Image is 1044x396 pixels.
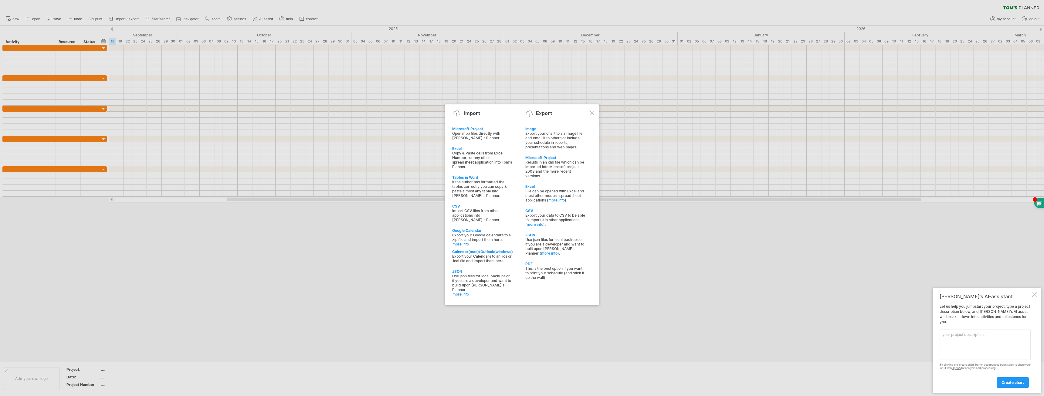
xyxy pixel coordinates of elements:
[453,242,513,246] a: more info
[525,266,585,280] div: This is the best option if you want to print your schedule (and stick it up the wall).
[525,127,585,131] div: Image
[525,184,585,189] div: Excel
[541,251,558,256] a: more info
[997,377,1029,388] a: create chart
[536,110,552,116] div: Export
[453,292,513,296] a: more info
[527,222,543,227] a: more info
[525,213,585,227] div: Export your data to CSV to be able to import it in other applications ( ).
[1002,380,1024,385] span: create chart
[525,208,585,213] div: CSV
[940,304,1031,388] div: Let us help you jumpstart your project: type a project description below, and [PERSON_NAME]'s AI ...
[525,233,585,237] div: JSON
[525,160,585,178] div: Results in an xml file which can be imported into Microsoft project 2003 and the more recent vers...
[452,175,512,180] div: Tables in Word
[940,293,1031,300] div: [PERSON_NAME]'s AI-assistant
[525,155,585,160] div: Microsoft Project
[952,366,961,370] a: OpenAI
[525,189,585,202] div: File can be opened with Excel and most other modern spreadsheet applications ( ).
[452,146,512,151] div: Excel
[525,262,585,266] div: PDF
[464,110,480,116] div: Import
[940,363,1031,370] div: By clicking the 'create chart' button you grant us permission to share your input with for analys...
[525,131,585,149] div: Export your chart to an image file and email it to others or include your schedule in reports, pr...
[452,151,512,169] div: Copy & Paste cells from Excel, Numbers or any other spreadsheet application into Tom's Planner.
[548,198,565,202] a: more info
[525,237,585,256] div: Use json files for local backups or if you are a developer and want to built upon [PERSON_NAME]'s...
[452,180,512,198] div: If the author has formatted the tables correctly you can copy & paste almost any table into [PERS...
